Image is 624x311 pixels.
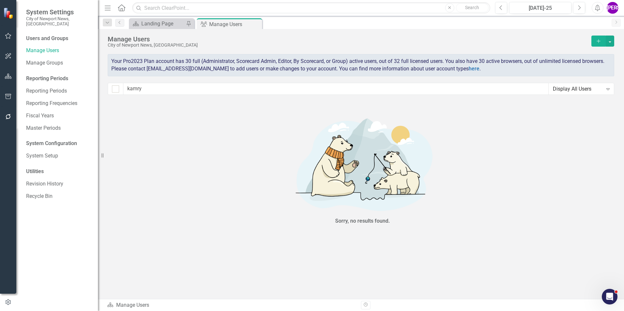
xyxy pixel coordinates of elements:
[132,2,490,14] input: Search ClearPoint...
[26,8,91,16] span: System Settings
[26,112,91,120] a: Fiscal Years
[607,2,618,14] button: [PERSON_NAME]
[26,16,91,27] small: City of Newport News, [GEOGRAPHIC_DATA]
[465,5,479,10] span: Search
[26,180,91,188] a: Revision History
[26,35,91,42] div: Users and Groups
[26,140,91,147] div: System Configuration
[123,83,549,95] input: Filter Users...
[26,193,91,200] a: Recycle Bin
[26,100,91,107] a: Reporting Frequencies
[26,152,91,160] a: System Setup
[111,58,604,72] span: Your Pro2023 Plan account has 30 full (Administrator, Scorecard Admin, Editor, By Scorecard, or G...
[26,47,91,54] a: Manage Users
[469,66,479,72] a: here
[108,43,588,48] div: City of Newport News, [GEOGRAPHIC_DATA]
[3,7,15,19] img: ClearPoint Strategy
[26,125,91,132] a: Master Periods
[107,302,356,309] div: Manage Users
[335,217,390,225] div: Sorry, no results found.
[553,85,603,93] div: Display All Users
[265,111,460,216] img: No results found
[511,4,569,12] div: [DATE]-25
[26,59,91,67] a: Manage Groups
[26,168,91,175] div: Utilities
[456,3,489,12] button: Search
[26,87,91,95] a: Reporting Periods
[131,20,184,28] a: Landing Page
[141,20,184,28] div: Landing Page
[108,36,588,43] div: Manage Users
[602,289,617,304] iframe: Intercom live chat
[26,75,91,82] div: Reporting Periods
[509,2,571,14] button: [DATE]-25
[209,20,260,28] div: Manage Users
